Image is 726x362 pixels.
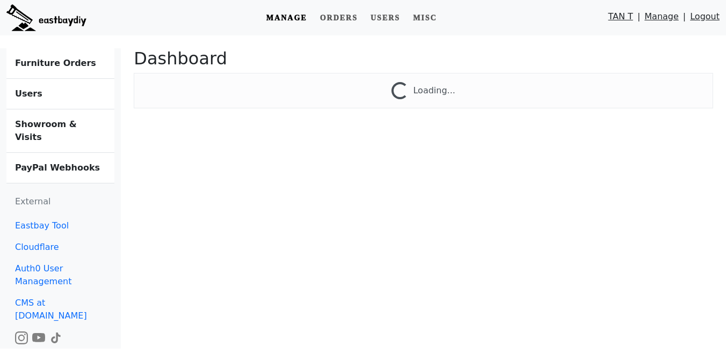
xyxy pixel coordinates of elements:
b: PayPal Webhooks [15,162,100,173]
a: Logout [690,10,720,28]
div: Loading... [413,84,455,99]
span: | [637,10,640,28]
a: Users [6,79,114,109]
a: Cloudflare [6,237,114,258]
a: Manage [644,10,679,28]
b: Furniture Orders [15,58,96,68]
a: Furniture Orders [6,48,114,79]
a: Watch the build video or pictures on TikTok [49,332,62,342]
a: CMS at [DOMAIN_NAME] [6,292,114,327]
a: Eastbay Tool [6,215,114,237]
a: Users [366,8,404,28]
a: Auth0 User Management [6,258,114,292]
a: Misc [409,8,441,28]
b: Showroom & Visits [15,119,77,142]
span: | [683,10,686,28]
a: Orders [316,8,362,28]
span: External [15,196,50,206]
a: Watch the build video or pictures on Instagram [15,332,28,342]
a: TAN T [608,10,633,28]
h2: Dashboard [134,48,713,69]
a: Manage [262,8,311,28]
img: eastbaydiy [6,4,86,31]
a: Showroom & Visits [6,109,114,153]
a: Watch the build video or pictures on YouTube [32,332,45,342]
b: Users [15,88,42,99]
a: PayPal Webhooks [6,153,114,183]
